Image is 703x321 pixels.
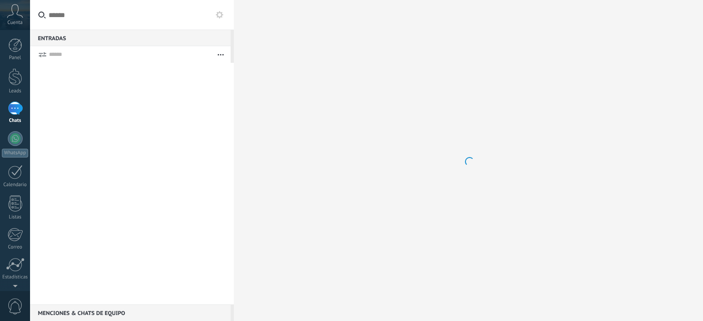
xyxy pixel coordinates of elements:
[2,88,29,94] div: Leads
[2,214,29,220] div: Listas
[2,149,28,157] div: WhatsApp
[211,46,231,63] button: Más
[30,304,231,321] div: Menciones & Chats de equipo
[7,20,23,26] span: Cuenta
[30,30,231,46] div: Entradas
[2,244,29,250] div: Correo
[2,118,29,124] div: Chats
[2,182,29,188] div: Calendario
[2,274,29,280] div: Estadísticas
[2,55,29,61] div: Panel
